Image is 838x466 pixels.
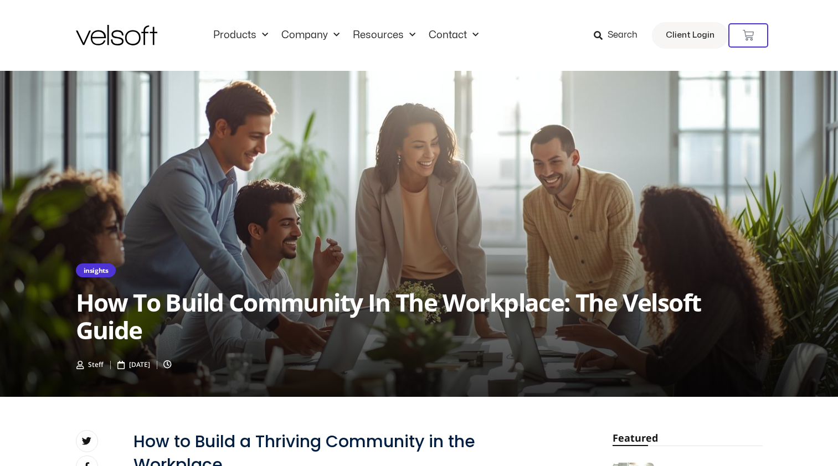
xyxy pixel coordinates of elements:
[84,266,109,275] a: insights
[76,25,157,45] img: Velsoft Training Materials
[594,26,645,45] a: Search
[666,28,714,43] span: Client Login
[129,360,150,369] span: [DATE]
[207,29,275,42] a: ProductsMenu Toggle
[346,29,422,42] a: ResourcesMenu Toggle
[207,29,485,42] nav: Menu
[422,29,485,42] a: ContactMenu Toggle
[76,288,763,344] h2: How to Build Community in the Workplace: The Velsoft Guide
[88,360,104,369] span: Steff
[652,22,728,49] a: Client Login
[613,430,762,446] h2: Featured
[608,28,638,43] span: Search
[275,29,346,42] a: CompanyMenu Toggle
